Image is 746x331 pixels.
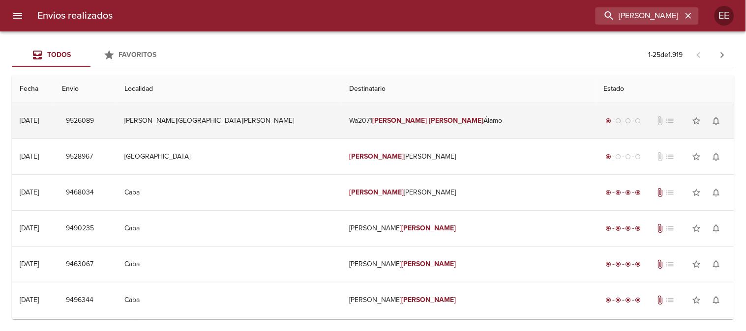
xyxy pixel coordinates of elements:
td: [GEOGRAPHIC_DATA] [117,139,341,174]
span: radio_button_checked [635,190,641,195]
span: notifications_none [712,116,721,126]
span: radio_button_checked [606,261,612,267]
div: Tabs Envios [12,43,169,67]
span: Tiene documentos adjuntos [655,259,665,269]
span: radio_button_checked [616,225,622,231]
td: Caba [117,247,341,282]
td: [PERSON_NAME] [342,282,596,318]
span: radio_button_unchecked [635,118,641,124]
td: Caba [117,211,341,246]
button: Agregar a favoritos [687,254,707,274]
span: Tiene documentos adjuntos [655,223,665,233]
em: [PERSON_NAME] [350,152,404,161]
span: No tiene documentos adjuntos [655,152,665,162]
span: radio_button_checked [606,225,612,231]
span: radio_button_unchecked [616,154,622,160]
span: radio_button_unchecked [626,154,631,160]
span: star_border [692,295,702,305]
td: [PERSON_NAME][GEOGRAPHIC_DATA][PERSON_NAME] [117,103,341,138]
span: Tiene documentos adjuntos [655,295,665,305]
span: No tiene pedido asociado [665,188,675,197]
button: 9463067 [62,255,97,274]
span: radio_button_checked [606,118,612,124]
div: [DATE] [20,188,39,196]
span: Tiene documentos adjuntos [655,188,665,197]
div: Entregado [604,188,643,197]
span: star_border [692,223,702,233]
span: Favoritos [119,51,157,59]
span: star_border [692,188,702,197]
span: star_border [692,152,702,162]
span: No tiene pedido asociado [665,223,675,233]
span: radio_button_checked [635,225,641,231]
td: [PERSON_NAME] [342,211,596,246]
span: 9468034 [66,187,94,199]
button: Agregar a favoritos [687,111,707,131]
button: Activar notificaciones [707,290,726,310]
button: Agregar a favoritos [687,147,707,166]
button: Activar notificaciones [707,147,726,166]
th: Estado [596,75,734,103]
td: [PERSON_NAME] [342,139,596,174]
span: Pagina anterior [687,50,711,59]
span: notifications_none [712,223,721,233]
span: notifications_none [712,295,721,305]
em: [PERSON_NAME] [350,188,404,196]
div: [DATE] [20,260,39,268]
span: No tiene pedido asociado [665,152,675,162]
span: notifications_none [712,188,721,197]
div: Entregado [604,295,643,305]
button: Agregar a favoritos [687,290,707,310]
span: radio_button_checked [635,261,641,267]
div: [DATE] [20,224,39,232]
div: [DATE] [20,116,39,125]
span: No tiene pedido asociado [665,295,675,305]
input: buscar [596,7,682,25]
td: Wa2071 Álamo [342,103,596,138]
span: 9496344 [66,294,93,306]
button: 9526089 [62,112,98,130]
span: Pagina siguiente [711,43,734,67]
span: radio_button_checked [616,261,622,267]
button: Activar notificaciones [707,219,726,238]
span: notifications_none [712,259,721,269]
td: Caba [117,282,341,318]
div: Entregado [604,223,643,233]
div: Abrir información de usuario [715,6,734,26]
span: 9528967 [66,151,93,163]
span: radio_button_unchecked [626,118,631,124]
span: 9526089 [66,115,94,127]
button: Activar notificaciones [707,183,726,202]
button: Activar notificaciones [707,111,726,131]
th: Localidad [117,75,341,103]
button: 9496344 [62,291,97,309]
em: [PERSON_NAME] [373,116,427,125]
p: 1 - 25 de 1.919 [649,50,683,60]
span: star_border [692,259,702,269]
span: radio_button_checked [626,190,631,195]
button: 9490235 [62,220,98,238]
span: radio_button_checked [616,190,622,195]
span: radio_button_checked [606,154,612,160]
em: [PERSON_NAME] [429,116,484,125]
span: radio_button_checked [606,190,612,195]
em: [PERSON_NAME] [402,260,456,268]
button: menu [6,4,30,28]
div: Generado [604,116,643,126]
span: radio_button_unchecked [635,154,641,160]
span: radio_button_checked [626,225,631,231]
span: Todos [47,51,71,59]
span: 9463067 [66,258,93,271]
div: [DATE] [20,152,39,161]
span: radio_button_checked [616,297,622,303]
em: [PERSON_NAME] [402,296,456,304]
button: Agregar a favoritos [687,219,707,238]
div: EE [715,6,734,26]
h6: Envios realizados [37,8,113,24]
div: [DATE] [20,296,39,304]
span: 9490235 [66,222,94,235]
em: [PERSON_NAME] [402,224,456,232]
span: radio_button_checked [606,297,612,303]
td: Caba [117,175,341,210]
div: Entregado [604,259,643,269]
